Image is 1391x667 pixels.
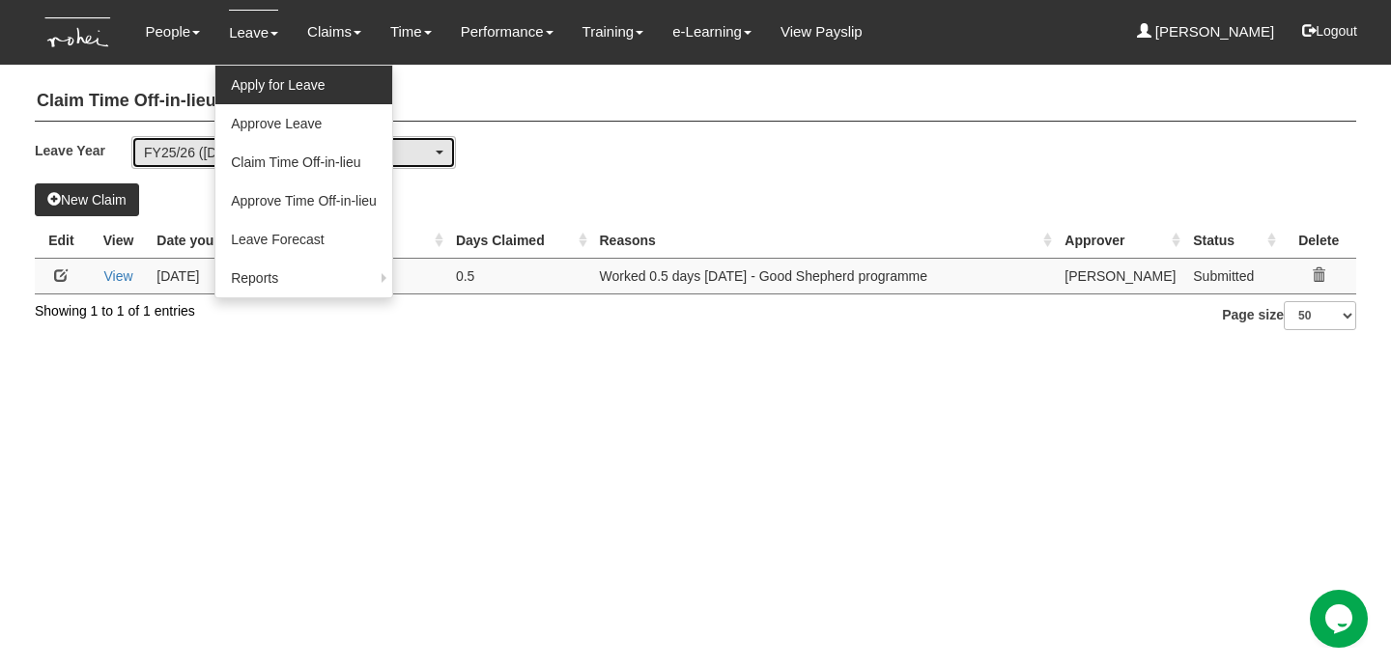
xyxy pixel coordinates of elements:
a: People [145,10,200,54]
th: View [88,223,150,259]
a: Reports [215,259,392,297]
td: [PERSON_NAME] [1057,258,1185,293]
a: View [103,268,132,284]
th: Date you worked overtime (OT) : activate to sort column ascending [149,223,448,259]
label: Page size [1222,301,1356,330]
th: Edit [35,223,88,259]
td: 0.5 [448,258,592,293]
a: Leave Forecast [215,220,392,259]
button: New Claim [35,183,139,216]
a: Approve Time Off-in-lieu [215,181,392,220]
button: FY25/26 ([DATE] - [DATE]) [131,136,456,169]
div: FY25/26 ([DATE] - [DATE]) [144,143,432,162]
a: Claim Time Off-in-lieu [215,143,392,181]
td: Submitted [1185,258,1281,293]
select: Page size [1284,301,1356,330]
td: Worked 0.5 days [DATE] - Good Shepherd programme [592,258,1058,293]
a: Leave [229,10,278,55]
th: Days Claimed : activate to sort column ascending [448,223,592,259]
a: Training [582,10,644,54]
iframe: chat widget [1310,590,1372,648]
a: Approve Leave [215,104,392,143]
td: [DATE] [149,258,448,293]
th: Status : activate to sort column ascending [1185,223,1281,259]
a: e-Learning [672,10,752,54]
a: Apply for Leave [215,66,392,104]
a: View Payslip [781,10,863,54]
th: Approver : activate to sort column ascending [1057,223,1185,259]
a: Time [390,10,432,54]
th: Delete [1281,223,1356,259]
a: Performance [461,10,554,54]
th: Reasons : activate to sort column ascending [592,223,1058,259]
label: Leave Year [35,136,131,164]
a: Claims [307,10,361,54]
a: [PERSON_NAME] [1137,10,1275,54]
button: Logout [1289,8,1371,54]
h4: Claim Time Off-in-lieu [35,82,1356,122]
